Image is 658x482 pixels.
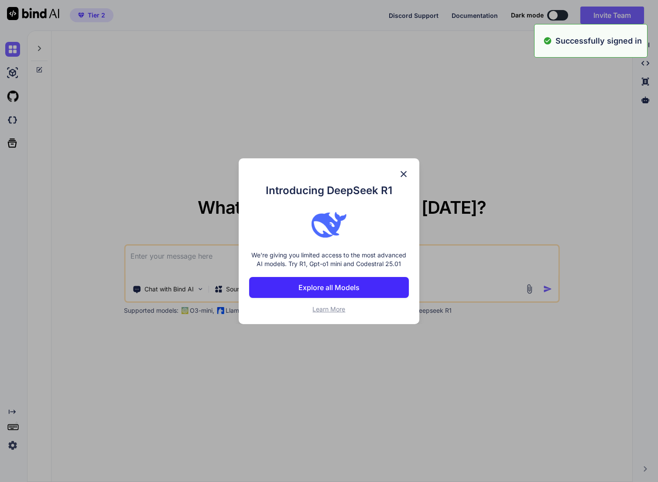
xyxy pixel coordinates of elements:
[249,277,409,298] button: Explore all Models
[543,35,552,47] img: alert
[249,183,409,198] h1: Introducing DeepSeek R1
[398,169,409,179] img: close
[312,207,346,242] img: bind logo
[312,305,345,313] span: Learn More
[555,35,642,47] p: Successfully signed in
[249,251,409,268] p: We're giving you limited access to the most advanced AI models. Try R1, Gpt-o1 mini and Codestral...
[298,282,360,293] p: Explore all Models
